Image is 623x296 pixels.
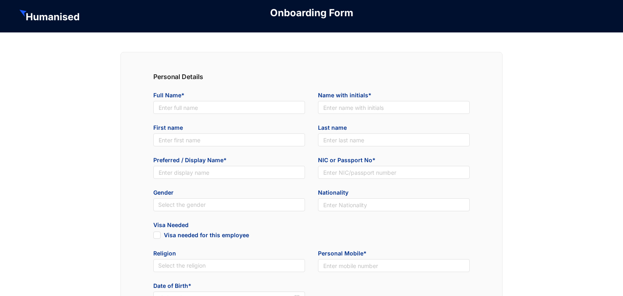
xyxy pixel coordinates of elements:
span: First name [153,124,305,133]
input: Enter last name [318,133,470,146]
input: Enter full name [153,101,305,114]
span: NIC or Passport No* [318,156,470,166]
span: Gender [153,189,305,198]
span: Last name [318,124,470,133]
input: Enter first name [153,133,305,146]
input: Enter mobile number [318,259,470,272]
input: Enter display name [153,166,305,179]
span: Preferred / Display Name* [153,156,305,166]
span: Visa needed for this employee [164,232,249,240]
span: Name with initials* [318,91,470,101]
span: Date of Birth* [153,282,305,292]
h1: Onboarding Form [270,7,353,19]
input: Enter Nationality [318,198,470,211]
span: Visa needed for this employee [153,232,161,239]
span: Nationality [318,189,470,198]
img: HeaderHumanisedNameIcon.51e74e20af0cdc04d39a069d6394d6d9.svg [19,10,81,23]
input: Enter name with initials [318,101,470,114]
span: Full Name* [153,91,305,101]
span: Personal Mobile* [318,249,470,259]
span: Religion [153,249,305,259]
p: Personal Details [153,72,470,82]
span: Visa Needed [153,221,305,231]
input: Enter NIC/passport number [318,166,470,179]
